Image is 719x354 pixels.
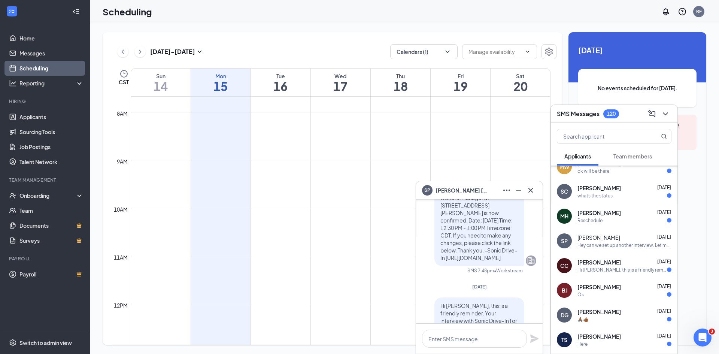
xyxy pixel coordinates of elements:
[613,153,652,160] span: Team members
[577,258,621,266] span: [PERSON_NAME]
[525,49,531,55] svg: ChevronDown
[530,334,539,343] svg: Plane
[9,79,16,87] svg: Analysis
[513,184,525,196] button: Minimize
[577,291,584,298] div: Ok
[119,47,127,56] svg: ChevronLeft
[150,48,195,56] h3: [DATE] - [DATE]
[657,209,671,215] span: [DATE]
[657,259,671,264] span: [DATE]
[431,72,490,80] div: Fri
[491,80,550,93] h1: 20
[557,129,646,143] input: Search applicant
[19,267,84,282] a: PayrollCrown
[659,108,671,120] button: ChevronDown
[19,233,84,248] a: SurveysCrown
[251,69,310,96] a: September 16, 2025
[19,61,84,76] a: Scheduling
[647,109,656,118] svg: ComposeMessage
[577,209,621,217] span: [PERSON_NAME]
[19,46,84,61] a: Messages
[117,46,128,57] button: ChevronLeft
[646,108,658,120] button: ComposeMessage
[661,133,667,139] svg: MagnifyingGlass
[561,237,568,245] div: SP
[131,69,191,96] a: September 14, 2025
[19,218,84,233] a: DocumentsCrown
[9,192,16,199] svg: UserCheck
[607,111,616,117] div: 120
[103,5,152,18] h1: Scheduling
[577,184,621,192] span: [PERSON_NAME]
[112,301,129,309] div: 12pm
[191,80,251,93] h1: 15
[191,69,251,96] a: September 15, 2025
[371,69,430,96] a: September 18, 2025
[560,262,568,269] div: CC
[527,256,536,265] svg: Company
[661,109,670,118] svg: ChevronDown
[119,69,128,78] svg: Clock
[562,287,567,294] div: BJ
[501,184,513,196] button: Ellipses
[251,80,310,93] h1: 16
[557,110,600,118] h3: SMS Messages
[696,8,702,15] div: RF
[371,80,430,93] h1: 18
[657,234,671,240] span: [DATE]
[9,177,82,183] div: Team Management
[502,186,511,195] svg: Ellipses
[191,72,251,80] div: Mon
[541,44,556,59] a: Settings
[491,69,550,96] a: September 20, 2025
[19,31,84,46] a: Home
[195,47,204,56] svg: SmallChevronDown
[577,333,621,340] span: [PERSON_NAME]
[577,316,589,323] div: 🙏🏾👍🏾
[431,80,490,93] h1: 19
[678,7,687,16] svg: QuestionInfo
[72,8,80,15] svg: Collapse
[436,186,488,194] span: [PERSON_NAME] [PERSON_NAME]
[577,193,613,199] div: whats the status
[112,205,129,214] div: 10am
[578,44,697,56] span: [DATE]
[577,168,609,174] div: ok will be there
[431,69,490,96] a: September 19, 2025
[9,98,82,105] div: Hiring
[19,192,77,199] div: Onboarding
[657,308,671,314] span: [DATE]
[134,46,146,57] button: ChevronRight
[657,333,671,339] span: [DATE]
[544,47,553,56] svg: Settings
[115,157,129,166] div: 9am
[19,109,84,124] a: Applicants
[577,341,588,347] div: Here
[136,47,144,56] svg: ChevronRight
[311,69,370,96] a: September 17, 2025
[19,154,84,169] a: Talent Network
[311,80,370,93] h1: 17
[468,48,522,56] input: Manage availability
[494,267,523,274] span: • Workstream
[472,284,487,290] span: [DATE]
[8,7,16,15] svg: WorkstreamLogo
[577,217,603,224] div: Reschedule
[561,311,568,319] div: DG
[526,186,535,195] svg: Cross
[19,139,84,154] a: Job Postings
[131,72,191,80] div: Sun
[390,44,458,59] button: Calendars (1)ChevronDown
[19,203,84,218] a: Team
[577,283,621,291] span: [PERSON_NAME]
[593,84,682,92] span: No events scheduled for [DATE].
[251,72,310,80] div: Tue
[491,72,550,80] div: Sat
[115,109,129,118] div: 8am
[525,184,537,196] button: Cross
[661,7,670,16] svg: Notifications
[577,308,621,315] span: [PERSON_NAME]
[514,186,523,195] svg: Minimize
[577,267,667,273] div: Hi [PERSON_NAME], this is a friendly reminder. Your interview with Sonic Drive-In for Crew Member...
[657,185,671,190] span: [DATE]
